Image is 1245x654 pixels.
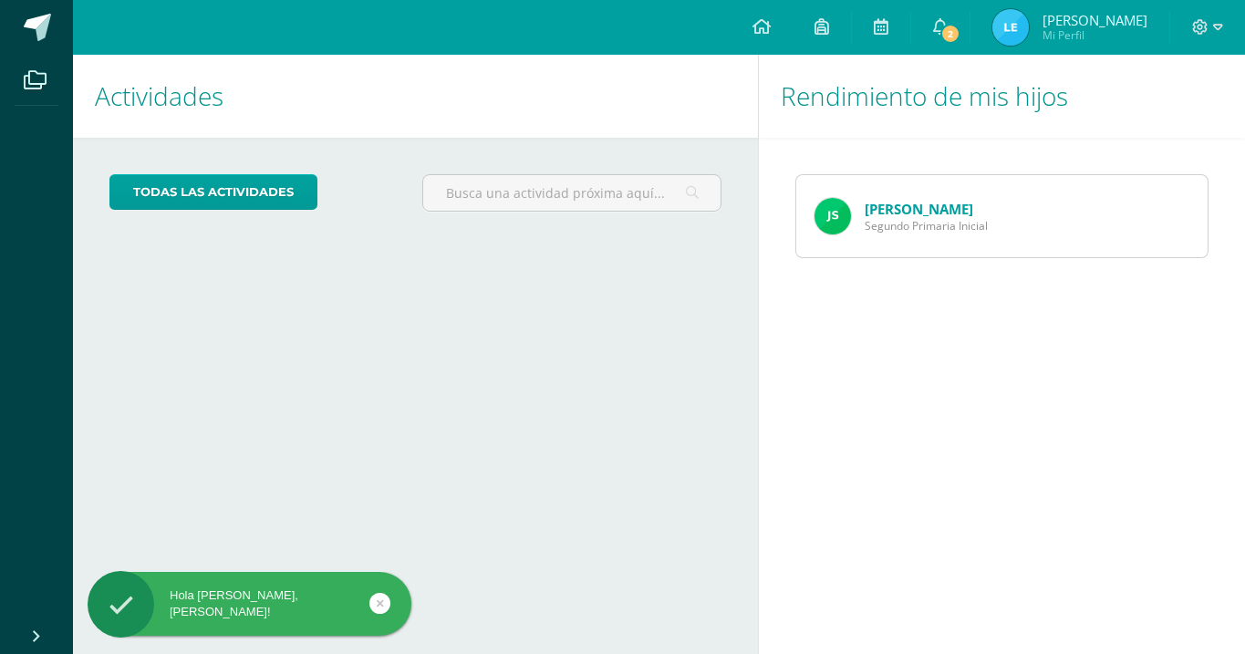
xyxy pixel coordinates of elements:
a: [PERSON_NAME] [865,200,973,218]
input: Busca una actividad próxima aquí... [423,175,720,211]
a: todas las Actividades [109,174,317,210]
img: 2edd3e20e0291f8817ca81972c565287.png [814,198,851,234]
span: [PERSON_NAME] [1043,11,1147,29]
h1: Actividades [95,55,736,138]
span: Mi Perfil [1043,27,1147,43]
div: Hola [PERSON_NAME], [PERSON_NAME]! [88,587,411,620]
img: 672fae4bfc318d5520964a55c5a2db8f.png [992,9,1029,46]
h1: Rendimiento de mis hijos [781,55,1223,138]
span: Segundo Primaria Inicial [865,218,988,234]
span: 2 [940,24,960,44]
